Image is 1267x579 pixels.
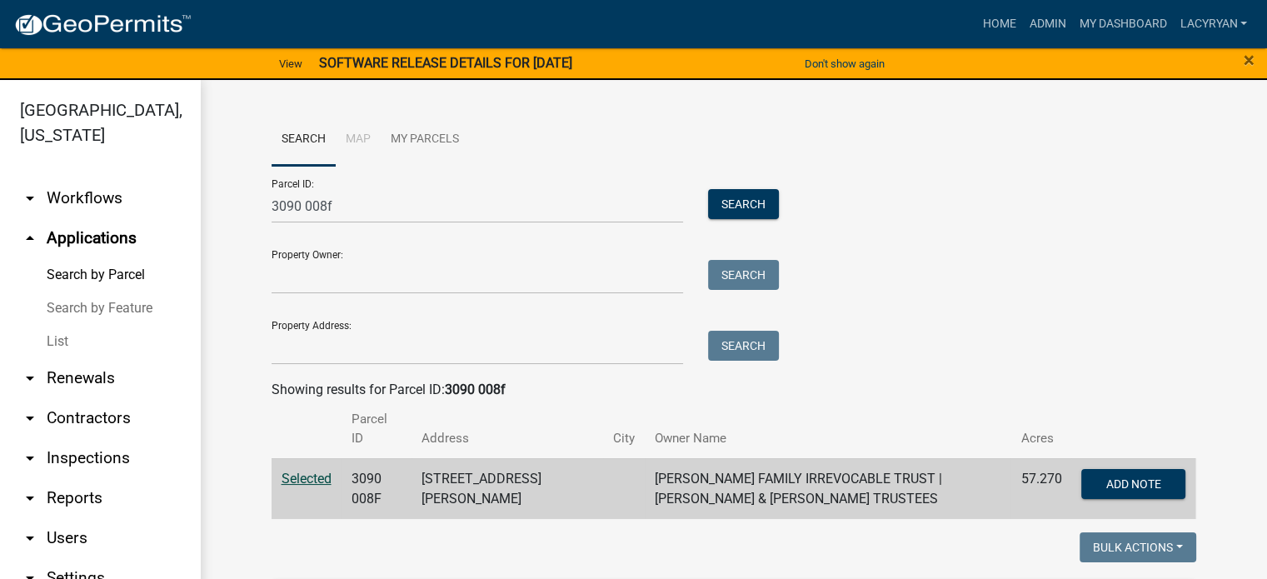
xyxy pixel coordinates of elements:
[645,400,1011,458] th: Owner Name
[20,528,40,548] i: arrow_drop_down
[1244,50,1255,70] button: Close
[708,189,779,219] button: Search
[20,448,40,468] i: arrow_drop_down
[1080,532,1196,562] button: Bulk Actions
[272,113,336,167] a: Search
[798,50,891,77] button: Don't show again
[1081,469,1185,499] button: Add Note
[272,50,309,77] a: View
[20,408,40,428] i: arrow_drop_down
[20,188,40,208] i: arrow_drop_down
[603,400,645,458] th: City
[1022,8,1072,40] a: Admin
[319,55,572,71] strong: SOFTWARE RELEASE DETAILS FOR [DATE]
[282,471,332,487] a: Selected
[20,368,40,388] i: arrow_drop_down
[412,400,603,458] th: Address
[20,488,40,508] i: arrow_drop_down
[1072,8,1173,40] a: My Dashboard
[20,228,40,248] i: arrow_drop_up
[975,8,1022,40] a: Home
[1106,477,1161,490] span: Add Note
[445,382,506,397] strong: 3090 008f
[708,331,779,361] button: Search
[342,458,412,519] td: 3090 008F
[645,458,1011,519] td: [PERSON_NAME] FAMILY IRREVOCABLE TRUST | [PERSON_NAME] & [PERSON_NAME] TRUSTEES
[708,260,779,290] button: Search
[272,380,1196,400] div: Showing results for Parcel ID:
[412,458,603,519] td: [STREET_ADDRESS][PERSON_NAME]
[1010,458,1071,519] td: 57.270
[1173,8,1254,40] a: lacyryan
[1244,48,1255,72] span: ×
[342,400,412,458] th: Parcel ID
[381,113,469,167] a: My Parcels
[1010,400,1071,458] th: Acres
